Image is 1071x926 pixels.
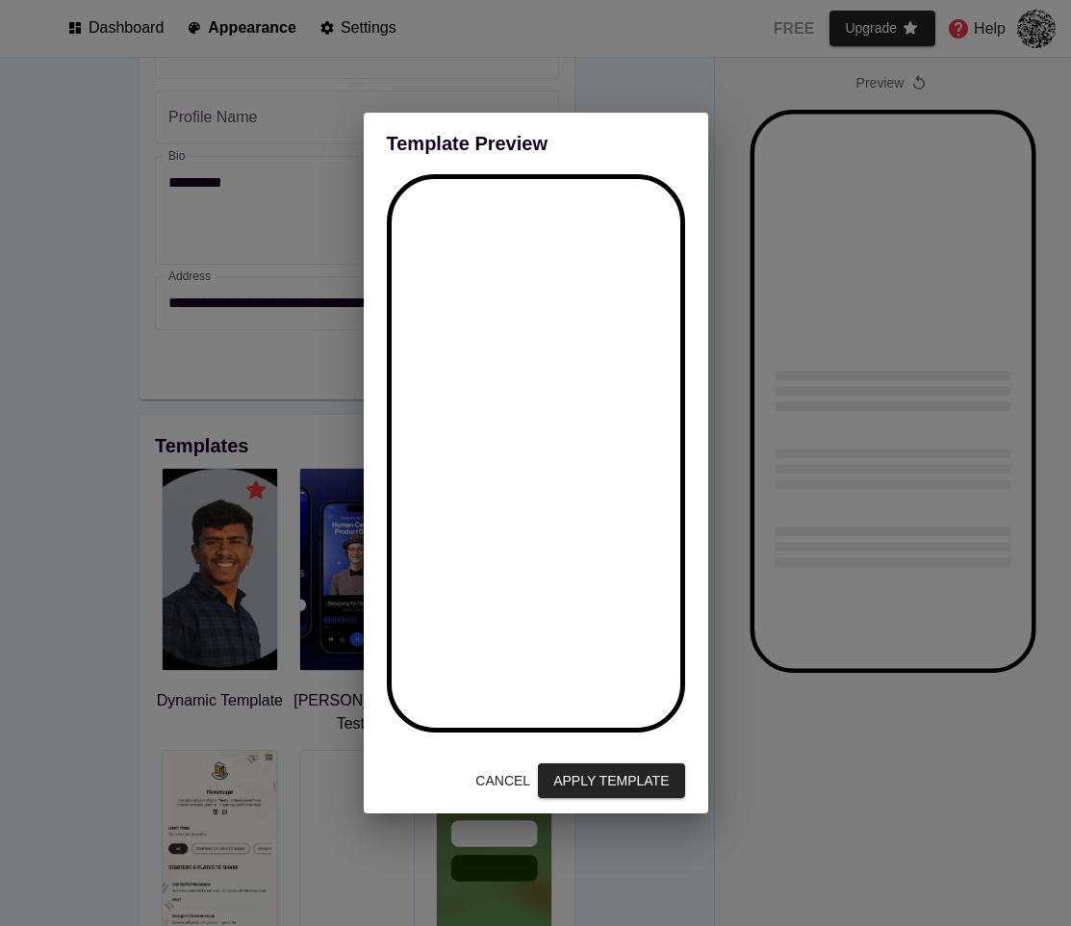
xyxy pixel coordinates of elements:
strong: Template Preview [387,133,548,154]
span: Apply template [553,769,669,793]
button: Cancel [468,763,538,799]
button: Apply template [538,763,684,799]
span: Cancel [475,769,530,793]
iframe: Mobile Preview [392,179,680,728]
